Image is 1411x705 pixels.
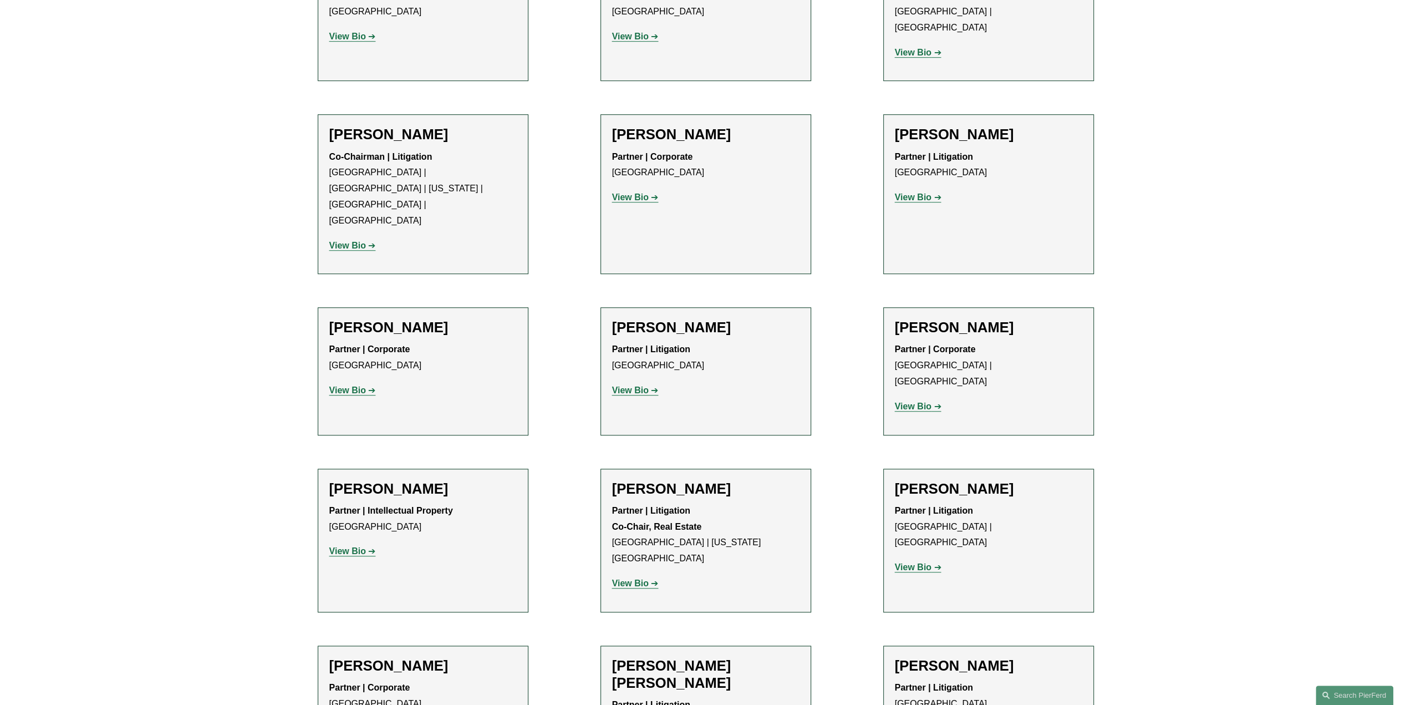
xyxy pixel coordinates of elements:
[612,503,799,567] p: [GEOGRAPHIC_DATA] | [US_STATE][GEOGRAPHIC_DATA]
[895,48,931,57] strong: View Bio
[612,506,702,531] strong: Partner | Litigation Co-Chair, Real Estate
[329,152,432,161] strong: Co-Chairman | Litigation
[612,149,799,181] p: [GEOGRAPHIC_DATA]
[895,126,1082,143] h2: [PERSON_NAME]
[329,344,410,354] strong: Partner | Corporate
[895,319,1082,336] h2: [PERSON_NAME]
[612,126,799,143] h2: [PERSON_NAME]
[612,342,799,374] p: [GEOGRAPHIC_DATA]
[612,344,690,354] strong: Partner | Litigation
[895,192,941,202] a: View Bio
[329,480,517,498] h2: [PERSON_NAME]
[895,683,973,692] strong: Partner | Litigation
[329,32,366,41] strong: View Bio
[612,192,659,202] a: View Bio
[895,402,931,411] strong: View Bio
[895,503,1082,551] p: [GEOGRAPHIC_DATA] | [GEOGRAPHIC_DATA]
[329,32,376,41] a: View Bio
[329,386,376,395] a: View Bio
[329,386,366,395] strong: View Bio
[895,402,941,411] a: View Bio
[612,319,799,336] h2: [PERSON_NAME]
[612,579,649,588] strong: View Bio
[895,506,973,515] strong: Partner | Litigation
[329,683,410,692] strong: Partner | Corporate
[329,149,517,229] p: [GEOGRAPHIC_DATA] | [GEOGRAPHIC_DATA] | [US_STATE] | [GEOGRAPHIC_DATA] | [GEOGRAPHIC_DATA]
[612,32,649,41] strong: View Bio
[329,241,376,250] a: View Bio
[895,344,976,354] strong: Partner | Corporate
[612,32,659,41] a: View Bio
[612,657,799,692] h2: [PERSON_NAME] [PERSON_NAME]
[895,152,973,161] strong: Partner | Litigation
[895,480,1082,498] h2: [PERSON_NAME]
[612,386,659,395] a: View Bio
[329,126,517,143] h2: [PERSON_NAME]
[329,241,366,250] strong: View Bio
[329,657,517,674] h2: [PERSON_NAME]
[895,342,1082,389] p: [GEOGRAPHIC_DATA] | [GEOGRAPHIC_DATA]
[612,480,799,498] h2: [PERSON_NAME]
[895,149,1082,181] p: [GEOGRAPHIC_DATA]
[329,546,376,556] a: View Bio
[1316,686,1393,705] a: Search this site
[612,192,649,202] strong: View Bio
[895,48,941,57] a: View Bio
[329,506,453,515] strong: Partner | Intellectual Property
[895,562,941,572] a: View Bio
[895,562,931,572] strong: View Bio
[329,503,517,535] p: [GEOGRAPHIC_DATA]
[612,386,649,395] strong: View Bio
[612,152,693,161] strong: Partner | Corporate
[895,192,931,202] strong: View Bio
[329,319,517,336] h2: [PERSON_NAME]
[329,342,517,374] p: [GEOGRAPHIC_DATA]
[895,657,1082,674] h2: [PERSON_NAME]
[329,546,366,556] strong: View Bio
[612,579,659,588] a: View Bio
